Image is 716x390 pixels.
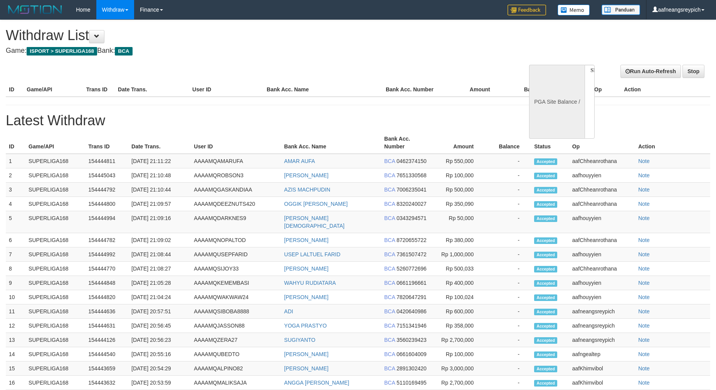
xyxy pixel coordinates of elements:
[397,266,427,272] span: 5260772696
[128,333,191,347] td: [DATE] 20:56:23
[621,82,710,97] th: Action
[485,304,531,319] td: -
[384,251,395,257] span: BCA
[569,247,635,262] td: aafhouyyien
[284,380,349,386] a: ANGGA [PERSON_NAME]
[128,290,191,304] td: [DATE] 21:04:24
[534,294,557,301] span: Accepted
[638,237,650,243] a: Note
[6,361,25,376] td: 15
[569,347,635,361] td: aafngealtep
[638,266,650,272] a: Note
[264,82,383,97] th: Bank Acc. Name
[284,215,345,229] a: [PERSON_NAME][DEMOGRAPHIC_DATA]
[638,351,650,357] a: Note
[128,319,191,333] td: [DATE] 20:56:45
[24,82,83,97] th: Game/API
[6,262,25,276] td: 8
[397,237,427,243] span: 8720655722
[638,365,650,372] a: Note
[25,233,85,247] td: SUPERLIGA168
[569,361,635,376] td: aafKhimvibol
[534,158,557,165] span: Accepted
[25,168,85,183] td: SUPERLIGA168
[431,262,485,276] td: Rp 500,033
[128,376,191,390] td: [DATE] 20:53:59
[485,197,531,211] td: -
[128,183,191,197] td: [DATE] 21:10:44
[431,361,485,376] td: Rp 3,000,000
[191,197,281,211] td: AAAAMQDEEZNUTS420
[85,276,128,290] td: 154444848
[128,247,191,262] td: [DATE] 21:08:44
[431,233,485,247] td: Rp 380,000
[397,187,427,193] span: 7006235041
[569,154,635,168] td: aafChheanrothana
[431,319,485,333] td: Rp 358,000
[638,337,650,343] a: Note
[85,168,128,183] td: 154445043
[534,237,557,244] span: Accepted
[442,82,501,97] th: Amount
[569,183,635,197] td: aafChheanrothana
[431,211,485,233] td: Rp 50,000
[25,376,85,390] td: SUPERLIGA168
[485,361,531,376] td: -
[638,308,650,314] a: Note
[485,347,531,361] td: -
[431,197,485,211] td: Rp 350,090
[25,154,85,168] td: SUPERLIGA168
[25,211,85,233] td: SUPERLIGA168
[191,361,281,376] td: AAAAMQALPINO82
[431,304,485,319] td: Rp 600,000
[638,280,650,286] a: Note
[25,361,85,376] td: SUPERLIGA168
[381,132,431,154] th: Bank Acc. Number
[384,351,395,357] span: BCA
[534,201,557,208] span: Accepted
[128,276,191,290] td: [DATE] 21:05:28
[128,211,191,233] td: [DATE] 21:09:16
[638,294,650,300] a: Note
[534,366,557,372] span: Accepted
[397,323,427,329] span: 7151341946
[384,172,395,178] span: BCA
[384,365,395,372] span: BCA
[485,233,531,247] td: -
[191,183,281,197] td: AAAAMQGASKANDIAA
[25,132,85,154] th: Game/API
[534,309,557,315] span: Accepted
[128,233,191,247] td: [DATE] 21:09:02
[85,132,128,154] th: Trans ID
[534,280,557,287] span: Accepted
[431,347,485,361] td: Rp 100,000
[6,319,25,333] td: 12
[85,233,128,247] td: 154444782
[569,290,635,304] td: aafhouyyien
[638,187,650,193] a: Note
[191,304,281,319] td: AAAAMQSIBOBA8888
[25,197,85,211] td: SUPERLIGA168
[85,333,128,347] td: 154444126
[25,333,85,347] td: SUPERLIGA168
[638,380,650,386] a: Note
[284,323,326,329] a: YOGA PRASTYO
[485,376,531,390] td: -
[485,262,531,276] td: -
[128,262,191,276] td: [DATE] 21:08:27
[638,251,650,257] a: Note
[534,266,557,272] span: Accepted
[384,158,395,164] span: BCA
[534,215,557,222] span: Accepted
[6,290,25,304] td: 10
[485,183,531,197] td: -
[115,47,132,55] span: BCA
[569,304,635,319] td: aafneangsreypich
[85,347,128,361] td: 154444540
[191,233,281,247] td: AAAAMQNOPALTOD
[384,266,395,272] span: BCA
[384,294,395,300] span: BCA
[534,252,557,258] span: Accepted
[397,201,427,207] span: 8320240027
[6,211,25,233] td: 5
